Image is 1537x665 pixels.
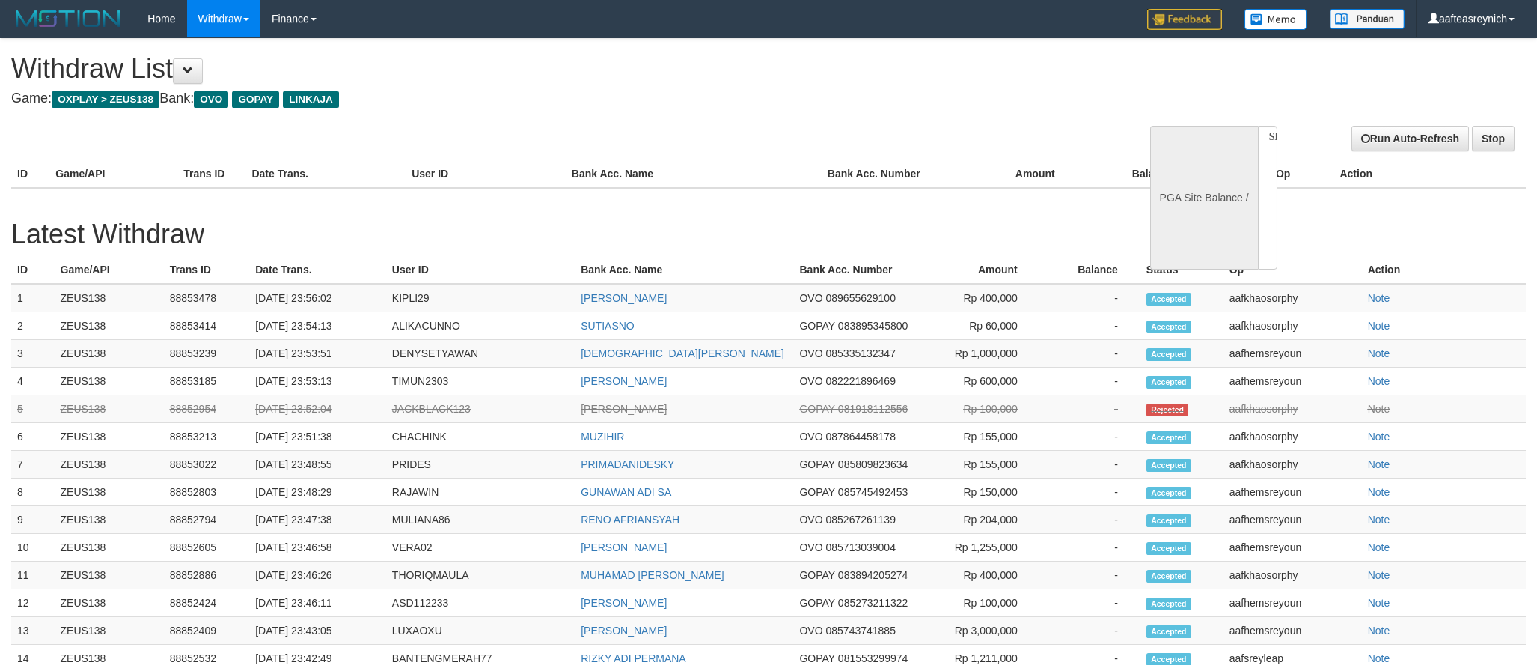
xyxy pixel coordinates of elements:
td: 88853213 [164,423,249,451]
span: OVO [799,292,822,304]
td: 7 [11,451,55,479]
a: Note [1368,486,1390,498]
span: 085267261139 [826,514,896,526]
td: Rp 100,000 [922,395,1040,423]
td: 13 [11,617,55,645]
span: Accepted [1146,348,1191,361]
span: 085809823634 [838,458,908,470]
td: 12 [11,589,55,617]
th: User ID [386,256,575,284]
a: GUNAWAN ADI SA [581,486,671,498]
td: Rp 204,000 [922,506,1040,534]
th: Game/API [49,160,177,188]
span: OVO [799,347,822,359]
td: Rp 3,000,000 [922,617,1040,645]
td: aafhemsreyoun [1223,589,1362,617]
span: Accepted [1146,570,1191,583]
img: panduan.png [1330,9,1405,29]
a: Note [1368,458,1390,470]
a: MUZIHIR [581,431,624,443]
td: LUXAOXU [386,617,575,645]
td: aafkhaosorphy [1223,312,1362,340]
td: aafhemsreyoun [1223,340,1362,368]
td: aafkhaosorphy [1223,562,1362,589]
span: 085745492453 [838,486,908,498]
a: Note [1368,652,1390,664]
td: - [1040,534,1140,562]
th: Bank Acc. Name [575,256,793,284]
td: Rp 100,000 [922,589,1040,617]
td: 6 [11,423,55,451]
span: GOPAY [799,569,834,581]
td: [DATE] 23:52:04 [249,395,386,423]
span: GOPAY [232,91,279,108]
a: Note [1368,514,1390,526]
td: VERA02 [386,534,575,562]
td: 88853022 [164,451,249,479]
td: aafkhaosorphy [1223,284,1362,312]
td: aafhemsreyoun [1223,617,1362,645]
a: Run Auto-Refresh [1351,126,1469,151]
span: 082221896469 [826,375,896,387]
td: ZEUS138 [55,506,164,534]
td: - [1040,506,1140,534]
td: aafkhaosorphy [1223,395,1362,423]
th: Bank Acc. Number [793,256,921,284]
a: [PERSON_NAME] [581,292,667,304]
a: Note [1368,625,1390,637]
td: ZEUS138 [55,617,164,645]
td: - [1040,284,1140,312]
span: Accepted [1146,514,1191,527]
a: Note [1368,569,1390,581]
td: 88852424 [164,589,249,617]
th: Trans ID [164,256,249,284]
td: - [1040,451,1140,479]
td: - [1040,479,1140,506]
div: PGA Site Balance / [1150,126,1258,270]
a: RIZKY ADI PERMANA [581,652,686,664]
td: ZEUS138 [55,340,164,368]
img: Feedback.jpg [1147,9,1222,30]
td: PRIDES [386,451,575,479]
td: ZEUS138 [55,589,164,617]
td: - [1040,589,1140,617]
th: Amount [922,256,1040,284]
td: ZEUS138 [55,312,164,340]
a: Note [1368,541,1390,553]
h1: Withdraw List [11,54,1009,84]
span: Accepted [1146,487,1191,499]
span: OVO [799,431,822,443]
td: Rp 155,000 [922,451,1040,479]
span: 089655629100 [826,292,896,304]
a: Note [1368,292,1390,304]
td: KIPLI29 [386,284,575,312]
td: ZEUS138 [55,368,164,395]
td: Rp 1,255,000 [922,534,1040,562]
td: 10 [11,534,55,562]
th: Date Trans. [249,256,386,284]
td: - [1040,617,1140,645]
span: Accepted [1146,542,1191,555]
th: Trans ID [177,160,245,188]
span: 085273211322 [838,597,908,609]
a: [PERSON_NAME] [581,625,667,637]
a: [PERSON_NAME] [581,541,667,553]
h4: Game: Bank: [11,91,1009,106]
td: [DATE] 23:43:05 [249,617,386,645]
td: 11 [11,562,55,589]
td: ALIKACUNNO [386,312,575,340]
td: 9 [11,506,55,534]
span: OVO [799,541,822,553]
span: Accepted [1146,459,1191,472]
td: aafhemsreyoun [1223,479,1362,506]
span: Accepted [1146,431,1191,444]
span: Accepted [1146,321,1191,333]
td: [DATE] 23:54:13 [249,312,386,340]
span: 083895345800 [838,320,908,332]
td: aafkhaosorphy [1223,451,1362,479]
th: ID [11,256,55,284]
td: DENYSETYAWAN [386,340,575,368]
th: Action [1362,256,1526,284]
a: RENO AFRIANSYAH [581,514,679,526]
td: 88853478 [164,284,249,312]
